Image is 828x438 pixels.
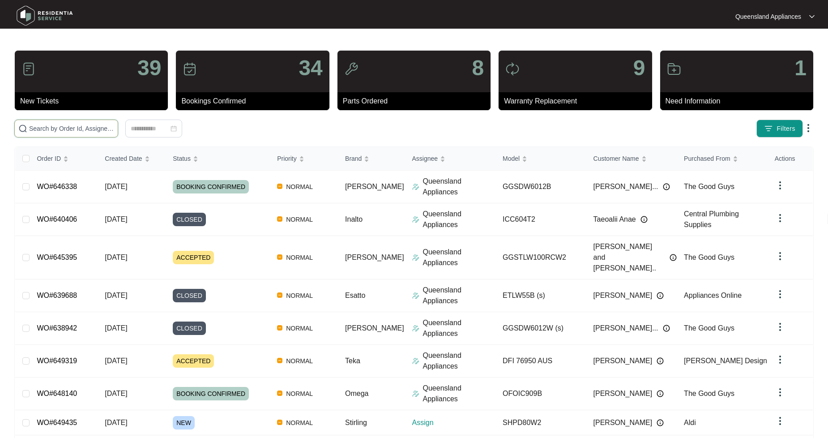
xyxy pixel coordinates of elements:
img: Assigner Icon [412,390,419,397]
span: Esatto [345,292,365,299]
span: NORMAL [282,290,316,301]
span: NORMAL [282,181,316,192]
p: Queensland Appliances [735,12,801,21]
span: [PERSON_NAME]... [593,323,658,334]
td: ICC604T2 [495,203,586,236]
p: Parts Ordered [343,96,491,107]
a: WO#645395 [37,253,77,261]
span: [PERSON_NAME] and [PERSON_NAME].. [593,241,666,274]
span: [DATE] [105,419,127,426]
img: icon [505,62,520,76]
img: Assigner Icon [412,357,419,365]
img: Vercel Logo [277,184,282,189]
span: NEW [173,416,195,429]
img: residentia service logo [13,2,76,29]
span: Status [173,154,191,163]
span: [PERSON_NAME] [345,253,404,261]
th: Priority [270,147,338,171]
p: Queensland Appliances [423,285,496,306]
span: [DATE] [105,292,127,299]
img: icon [667,62,681,76]
span: Model [503,154,520,163]
th: Actions [768,147,813,171]
img: Info icon [663,183,670,190]
img: Vercel Logo [277,254,282,260]
span: CLOSED [173,322,206,335]
img: Vercel Logo [277,325,282,331]
img: dropdown arrow [775,416,785,426]
th: Model [495,147,586,171]
span: [PERSON_NAME] [593,290,653,301]
p: 9 [633,57,645,79]
p: Queensland Appliances [423,383,496,404]
img: Vercel Logo [277,420,282,425]
a: WO#648140 [37,390,77,397]
span: BOOKING CONFIRMED [173,180,249,193]
p: 8 [472,57,484,79]
span: NORMAL [282,356,316,366]
th: Brand [338,147,405,171]
span: ACCEPTED [173,251,214,264]
p: Queensland Appliances [423,176,496,198]
span: BOOKING CONFIRMED [173,387,249,400]
p: 39 [137,57,161,79]
span: Created Date [105,154,142,163]
p: Warranty Replacement [504,96,652,107]
img: icon [183,62,197,76]
img: dropdown arrow [775,180,785,191]
span: Central Plumbing Supplies [684,210,739,228]
span: Filters [777,124,795,133]
img: Info icon [640,216,648,223]
span: CLOSED [173,213,206,226]
span: NORMAL [282,388,316,399]
img: filter icon [764,124,773,133]
p: New Tickets [20,96,168,107]
img: dropdown arrow [803,123,814,133]
p: Queensland Appliances [423,209,496,230]
span: Assignee [412,154,438,163]
td: DFI 76950 AUS [495,345,586,378]
a: WO#646338 [37,183,77,190]
span: [DATE] [105,215,127,223]
th: Status [166,147,270,171]
img: Vercel Logo [277,358,282,363]
span: Taeoalii Anae [593,214,636,225]
span: The Good Guys [684,390,734,397]
span: [PERSON_NAME] [593,388,653,399]
img: Assigner Icon [412,325,419,332]
span: [DATE] [105,183,127,190]
th: Created Date [98,147,166,171]
input: Search by Order Id, Assignee Name, Customer Name, Brand and Model [29,124,114,133]
span: [DATE] [105,357,127,365]
img: Vercel Logo [277,391,282,396]
td: GGSTLW100RCW2 [495,236,586,279]
span: Order ID [37,154,61,163]
span: CLOSED [173,289,206,302]
span: Aldi [684,419,696,426]
span: [DATE] [105,324,127,332]
img: Vercel Logo [277,216,282,222]
span: [PERSON_NAME] [345,324,404,332]
img: icon [344,62,359,76]
span: NORMAL [282,214,316,225]
img: search-icon [18,124,27,133]
img: Assigner Icon [412,183,419,190]
th: Order ID [30,147,98,171]
span: [PERSON_NAME] [593,417,653,428]
span: [PERSON_NAME] [345,183,404,190]
span: Inalto [345,215,363,223]
a: WO#638942 [37,324,77,332]
span: The Good Guys [684,183,734,190]
span: [DATE] [105,253,127,261]
span: [DATE] [105,390,127,397]
span: Brand [345,154,362,163]
td: ETLW55B (s) [495,279,586,312]
p: Queensland Appliances [423,318,496,339]
a: WO#649435 [37,419,77,426]
th: Purchased From [677,147,768,171]
p: Assign [412,417,496,428]
img: dropdown arrow [775,289,785,300]
span: Priority [277,154,297,163]
img: Info icon [657,419,664,426]
img: Info icon [663,325,670,332]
